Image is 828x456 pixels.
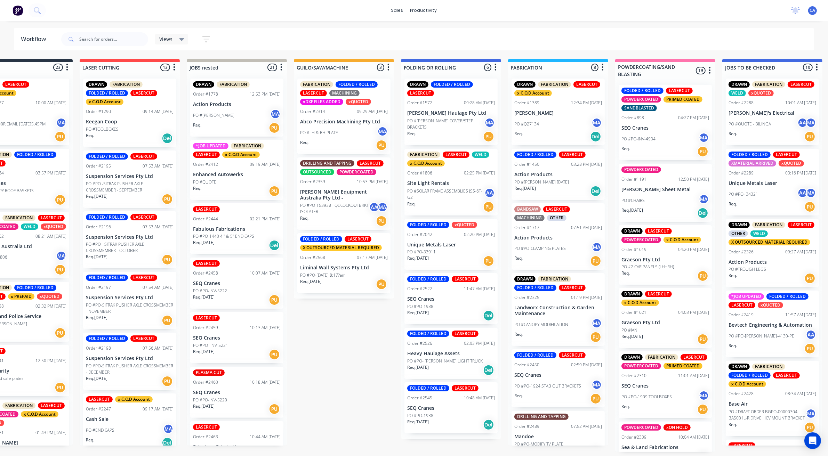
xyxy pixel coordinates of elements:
div: DRAWN [514,81,536,88]
p: Req. [193,185,201,192]
div: FABRICATION [217,81,250,88]
div: FOLDED / ROLLED [300,236,342,242]
div: FOLDED / ROLLED [86,275,128,281]
p: PO #PO-[DATE] 8:17?am [300,272,346,278]
span: Views [159,35,172,43]
span: CA [810,7,815,14]
div: POWDERCOATED [621,96,661,103]
p: Req. [DATE] [86,254,107,260]
p: PO #[PERSON_NAME] [DATE] [514,179,569,185]
div: Order #2314 [300,108,325,115]
div: FOLDED / ROLLEDLASERCUTOrder #219607:53 AM [DATE]Suspension Services Pty LtdPO #PO - SITRAK PUSHE... [83,211,176,269]
div: Order #1389 [514,100,539,106]
div: MA [592,117,602,128]
div: LASERCUT [407,90,434,96]
div: Order #1806 [407,170,432,176]
p: Action Products [514,235,602,241]
div: *JOB UPDATEDFOLDED / ROLLEDLASERCUTxQUOTEDOrder #241911:57 AM [DATE]Bevtech Engineering & Automat... [726,291,819,357]
div: LASERCUT [645,228,672,234]
div: DRAWN [621,291,643,297]
div: Del [162,133,173,144]
div: 10:07 AM [DATE] [250,270,281,276]
p: PO #[PERSON_NAME] COVER/STEP BRACKETS [407,118,484,130]
div: PU [697,270,708,282]
div: LASERCUT [193,206,220,212]
div: MA [806,117,816,128]
p: PO #PO-1440 4 " & 5" END CAPS [193,233,254,239]
div: 07:53 AM [DATE] [143,163,174,169]
p: PO #PO-INV-5222 [193,288,227,294]
div: DRILLING AND TAPPING [300,160,354,166]
div: WELD [729,90,746,96]
div: WELD [472,152,489,158]
div: FABRICATION [538,81,571,88]
div: PU [55,131,66,142]
p: PO #2 CAR PANELS (LH+RH) [621,264,674,270]
div: DRAWNFABRICATIONLASERCUTx C.O.D AccountOrder #138912:34 PM [DATE][PERSON_NAME]PO #Q27134MAReq.Del [512,79,605,145]
div: Order #1290 [86,108,111,115]
div: Del [590,131,601,142]
div: FABRICATION [2,215,35,221]
div: DRAWN [407,81,428,88]
p: Action Products [729,259,816,265]
div: MA [806,188,816,198]
p: PO #LH & RH PLATE [300,130,338,136]
p: PO #Q27134 [514,121,539,127]
div: PU [269,294,280,306]
div: LASERCUT [2,81,29,88]
div: DRAWNFABRICATIONLASERCUTWELDxQUOTEDOrder #228810:01 AM [DATE][PERSON_NAME]'s ElectricalPO #QUOTE ... [726,79,819,145]
p: Req. [DATE] [514,185,536,192]
p: [PERSON_NAME] Sheet Metal [621,187,709,193]
p: Unique Metals Laser [729,180,816,186]
div: PU [269,186,280,197]
div: PU [55,194,66,205]
div: Order #2568 [300,254,325,261]
div: FOLDED / ROLLED [14,285,56,291]
p: PO #QUOTE - BILINGA [729,121,771,127]
div: Order #2412 [193,161,218,168]
div: AA [369,202,379,212]
div: LASERCUTOrder #244402:21 PM [DATE]Fabulous FabricationsPO #PO-1440 4 " & 5" END CAPSReq.[DATE]Del [190,203,283,254]
div: PU [55,264,66,275]
div: xQUOTED [779,160,804,166]
div: FOLDED / ROLLED [86,90,128,96]
p: PO #QUOTE [193,179,216,185]
div: Order #2325 [514,294,539,301]
div: 03:16 PM [DATE] [785,170,816,176]
div: DRAWN [621,228,643,234]
div: X OUTSOURCED MATERIAL REQUIRED [300,245,382,251]
div: xQUOTED [37,293,62,300]
div: PU [697,146,708,157]
p: Keegan Coop [86,119,174,125]
div: AA [797,117,808,128]
p: Action Products [193,101,281,107]
div: xQUOTED [452,222,477,228]
div: DRAWNLASERCUTPOWDERCOATEDx C.O.D AccountOrder #161904:20 PM [DATE]Graeson Pty LtdPO #2 CAR PANELS... [619,225,712,285]
div: FOLDED / ROLLED [621,88,664,94]
div: MA [377,202,388,212]
p: [PERSON_NAME]'s Electrical [729,110,816,116]
div: AA [484,188,495,198]
p: Req. [729,272,737,279]
div: DRAWNFOLDED / ROLLEDLASERCUTOrder #157209:28 AM [DATE][PERSON_NAME] Haulage Pty LtdPO #[PERSON_NA... [404,79,498,145]
div: 09:27 AM [DATE] [785,249,816,255]
p: Req. [729,131,737,137]
p: Req. [514,131,523,137]
div: Order #1619 [621,246,646,253]
p: PO #PO - SITRAK PUSHER AXLE CROSSMEMBER - OCTOBER [86,241,174,254]
div: POWDERCOATEDOrder #119112:50 PM [DATE][PERSON_NAME] Sheet MetalPO #CHAIRSMAReq.[DATE]Del [619,164,712,222]
p: Req. [193,122,201,128]
div: FOLDED / ROLLED [514,285,556,291]
div: xQUOTED [346,99,371,105]
div: x PREPAID [8,293,34,300]
p: Req. [514,255,523,261]
div: DRAWN [514,276,536,282]
p: [PERSON_NAME] Haulage Pty Ltd [407,110,495,116]
div: DRAWNFABRICATIONFOLDED / ROLLEDLASERCUTOrder #232501:19 PM [DATE]Landworx Construction & Garden M... [512,273,605,346]
div: 04:27 PM [DATE] [678,115,709,121]
div: FOLDED / ROLLED [431,81,473,88]
p: Req. [300,215,308,221]
div: xQUOTED [41,223,66,230]
div: FOLDED / ROLLEDLASERCUTOrder #219707:54 AM [DATE]Suspension Services Pty LtdPO #PO-SITRAK PUSHER ... [83,272,176,329]
div: PU [376,279,387,290]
